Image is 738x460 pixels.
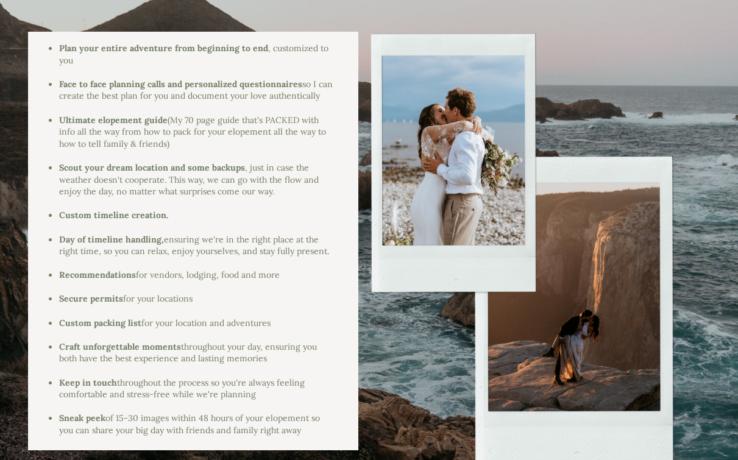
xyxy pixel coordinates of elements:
b: Recommendations [59,269,136,280]
b: Scout your dream location and some backups [59,162,245,173]
li: for your locations [59,293,333,305]
b: Custom timeline creation. [59,210,168,221]
b: Face to face planning calls and personalized questionnaires [59,79,302,90]
span: so I can create the best plan for you and document your love authentically [59,79,333,102]
b: Sneak peek [59,412,105,423]
li: throughout your day, ensuring you both have the best experience and lasting memories [59,341,333,365]
b: Day of timeline handling, [59,234,164,245]
b: Ultimate elopement guide [59,115,168,126]
b: Craft unforgettable moments [59,341,181,352]
span: ensuring we're in the right place at the right time, so you can relax, enjoy yourselves, and stay... [59,234,329,257]
li: for vendors, lodging, food and more [59,269,333,281]
b: Plan your entire adventure from beginning to end [59,43,268,54]
li: of 15-30 images within 48 hours of your elopement so you can share your big day with friends and ... [59,412,333,436]
span: (My 70 page guide that's PACKED with info all the way from how to pack for your elopement all the... [59,115,326,149]
b: Custom packing list [59,317,141,328]
b: Keep in touch [59,377,117,388]
li: throughout the process so you're always feeling comfortable and stress-free while we're planning [59,377,333,401]
li: for your location and adventures [59,317,333,330]
span: , just in case the weather doesn't cooperate. This way, we can go with the flow and enjoy the day... [59,162,319,197]
span: , customized to you [59,43,328,66]
b: Secure permits [59,293,123,304]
